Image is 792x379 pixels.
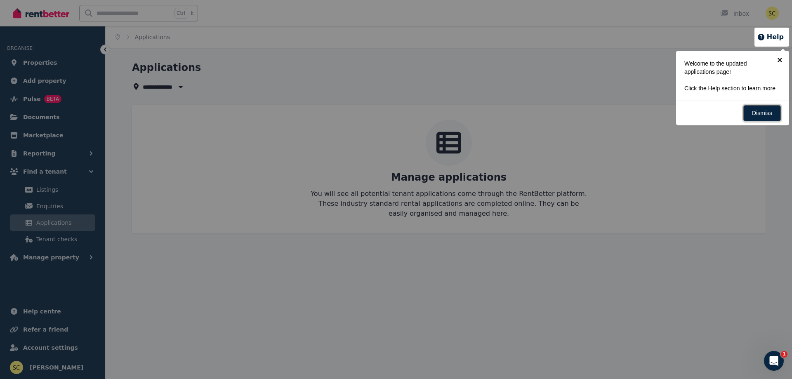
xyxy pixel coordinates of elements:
[764,351,784,371] iframe: Intercom live chat
[684,59,776,76] p: Welcome to the updated applications page!
[743,105,781,121] a: Dismiss
[781,351,787,358] span: 1
[684,84,776,92] p: Click the Help section to learn more
[771,51,789,69] a: ×
[757,32,784,42] button: Help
